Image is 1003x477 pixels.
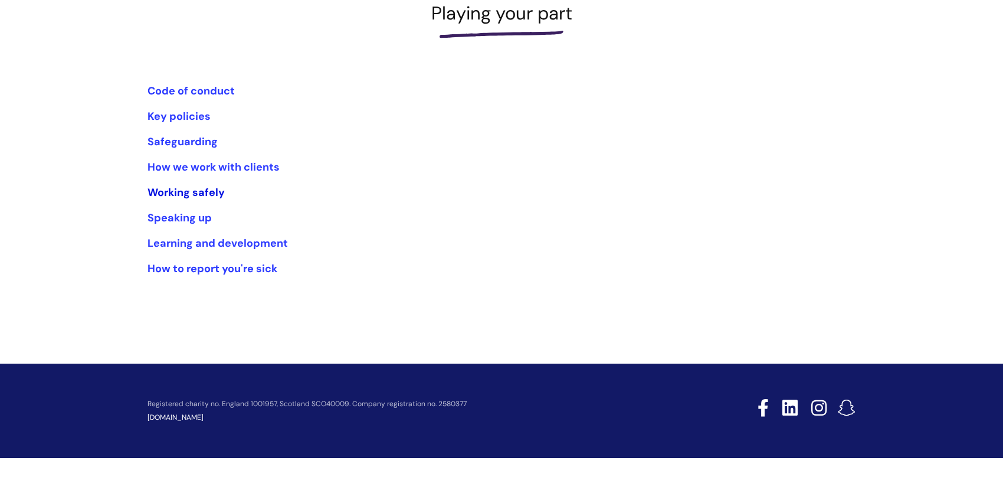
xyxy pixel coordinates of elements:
[147,2,855,24] h1: Playing your part
[147,211,212,225] a: Speaking up
[147,236,288,250] a: Learning and development
[147,84,235,98] a: Code of conduct
[147,185,225,200] a: Working safely
[147,109,211,123] a: Key policies
[147,413,204,422] a: [DOMAIN_NAME]
[147,160,280,174] a: How we work with clients
[147,400,674,408] p: Registered charity no. England 1001957, Scotland SCO40009. Company registration no. 2580377
[147,135,218,149] a: Safeguarding
[147,262,277,276] a: How to report you're sick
